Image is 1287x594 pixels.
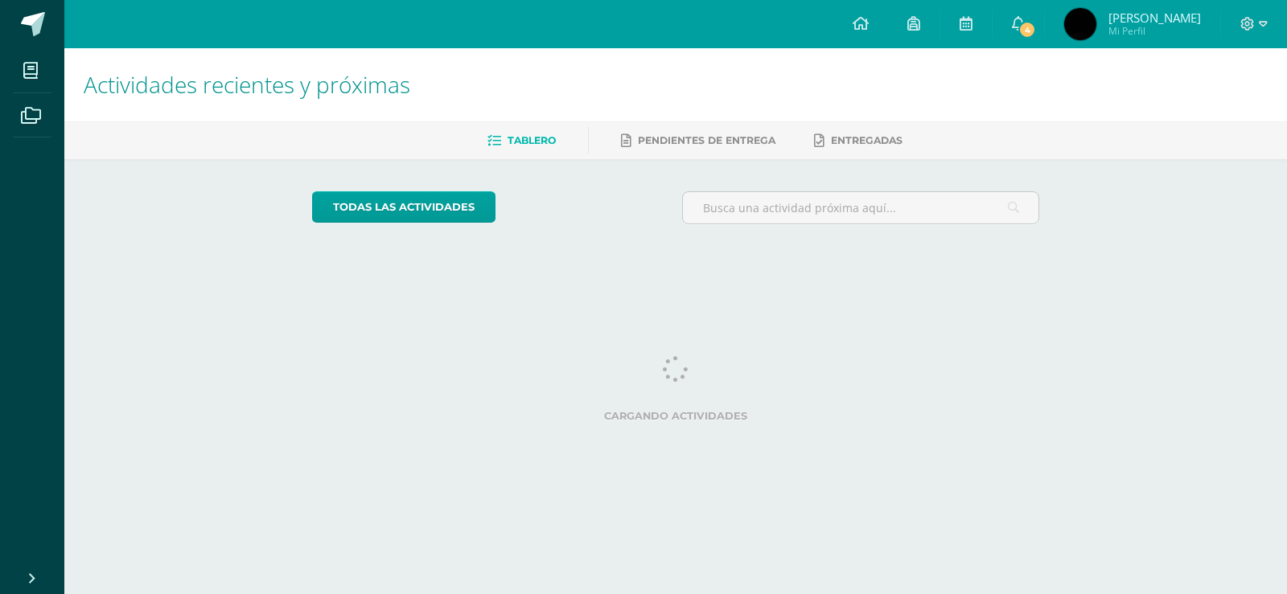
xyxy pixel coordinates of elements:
a: Entregadas [814,128,903,154]
label: Cargando actividades [312,410,1040,422]
span: Entregadas [831,134,903,146]
span: [PERSON_NAME] [1108,10,1201,26]
a: todas las Actividades [312,191,495,223]
span: Tablero [508,134,556,146]
input: Busca una actividad próxima aquí... [683,192,1039,223]
img: 2f046f4523e7552fc62f74ed53b3d6b1.png [1064,8,1096,40]
span: Actividades recientes y próximas [84,69,410,100]
span: Mi Perfil [1108,24,1201,38]
a: Pendientes de entrega [621,128,775,154]
span: 4 [1018,21,1036,39]
a: Tablero [487,128,556,154]
span: Pendientes de entrega [638,134,775,146]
